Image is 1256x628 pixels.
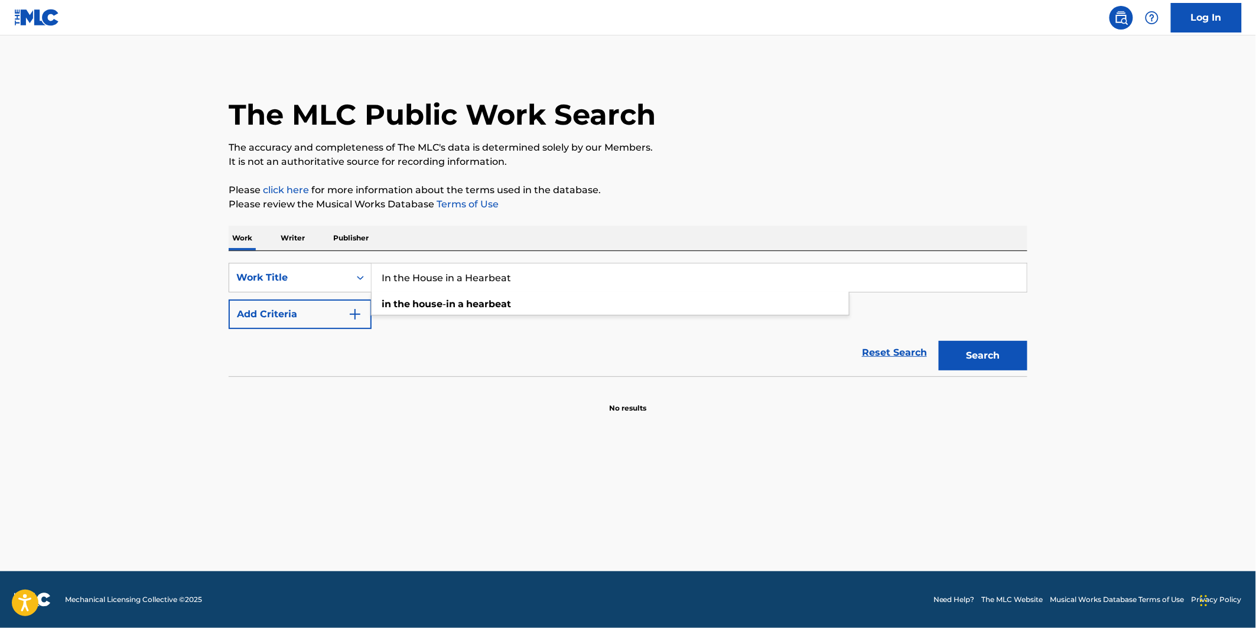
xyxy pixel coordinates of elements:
[277,226,308,250] p: Writer
[982,594,1043,605] a: The MLC Website
[236,271,343,285] div: Work Title
[442,298,446,310] span: -
[1050,594,1185,605] a: Musical Works Database Terms of Use
[229,226,256,250] p: Work
[1200,583,1208,619] div: Drag
[330,226,372,250] p: Publisher
[229,197,1027,211] p: Please review the Musical Works Database
[229,263,1027,376] form: Search Form
[229,183,1027,197] p: Please for more information about the terms used in the database.
[610,389,647,414] p: No results
[856,340,933,366] a: Reset Search
[1145,11,1159,25] img: help
[458,298,464,310] strong: a
[466,298,511,310] strong: hearbeat
[229,97,656,132] h1: The MLC Public Work Search
[434,199,499,210] a: Terms of Use
[65,594,202,605] span: Mechanical Licensing Collective © 2025
[1192,594,1242,605] a: Privacy Policy
[14,9,60,26] img: MLC Logo
[263,184,309,196] a: click here
[14,593,51,607] img: logo
[939,341,1027,370] button: Search
[933,594,975,605] a: Need Help?
[393,298,410,310] strong: the
[229,300,372,329] button: Add Criteria
[1140,6,1164,30] div: Help
[229,155,1027,169] p: It is not an authoritative source for recording information.
[446,298,455,310] strong: in
[348,307,362,321] img: 9d2ae6d4665cec9f34b9.svg
[1109,6,1133,30] a: Public Search
[1197,571,1256,628] iframe: Chat Widget
[412,298,442,310] strong: house
[1114,11,1128,25] img: search
[382,298,391,310] strong: in
[1171,3,1242,32] a: Log In
[229,141,1027,155] p: The accuracy and completeness of The MLC's data is determined solely by our Members.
